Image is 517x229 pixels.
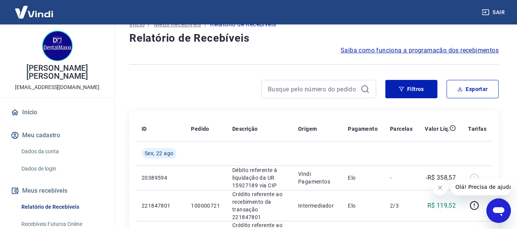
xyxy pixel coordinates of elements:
[9,127,105,144] button: Meu cadastro
[9,104,105,121] a: Início
[298,170,336,185] p: Vindi Pagamentos
[210,20,276,29] p: Relatório de Recebíveis
[298,202,336,210] p: Intermediador
[341,46,499,55] a: Saiba como funciona a programação dos recebimentos
[432,180,448,195] iframe: Fechar mensagem
[5,5,64,11] span: Olá! Precisa de ajuda?
[348,202,378,210] p: Elo
[426,173,456,182] p: -R$ 358,57
[451,179,511,195] iframe: Mensagem da empresa
[486,198,511,223] iframe: Botão para abrir a janela de mensagens
[232,125,258,133] p: Descrição
[204,20,207,29] p: /
[232,190,286,221] p: Crédito referente ao recebimento da transação 221847801
[425,125,450,133] p: Valor Líq.
[15,83,99,91] p: [EMAIL_ADDRESS][DOMAIN_NAME]
[390,202,413,210] p: 2/3
[390,125,413,133] p: Parcelas
[6,64,108,80] p: [PERSON_NAME] [PERSON_NAME]
[145,149,173,157] span: Sex, 22 ago
[18,144,105,159] a: Dados da conta
[9,0,59,24] img: Vindi
[9,182,105,199] button: Meus recebíveis
[142,174,179,182] p: 20389594
[154,20,201,29] a: Meus Recebíveis
[385,80,437,98] button: Filtros
[142,202,179,210] p: 221847801
[148,20,150,29] p: /
[348,174,378,182] p: Elo
[42,31,73,61] img: 8d7cc500-e82a-4139-83fb-4e11e4b6701f.jpeg
[298,125,317,133] p: Origem
[348,125,378,133] p: Pagamento
[427,201,456,210] p: R$ 119,52
[268,83,357,95] input: Busque pelo número do pedido
[191,125,209,133] p: Pedido
[129,31,499,46] h4: Relatório de Recebíveis
[232,166,286,189] p: Débito referente à liquidação da UR 15927189 via CIP
[129,20,145,29] a: Início
[18,199,105,215] a: Relatório de Recebíveis
[191,202,220,210] p: 100000721
[142,125,147,133] p: ID
[18,161,105,177] a: Dados de login
[480,5,508,19] button: Sair
[447,80,499,98] button: Exportar
[468,125,486,133] p: Tarifas
[390,174,413,182] p: -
